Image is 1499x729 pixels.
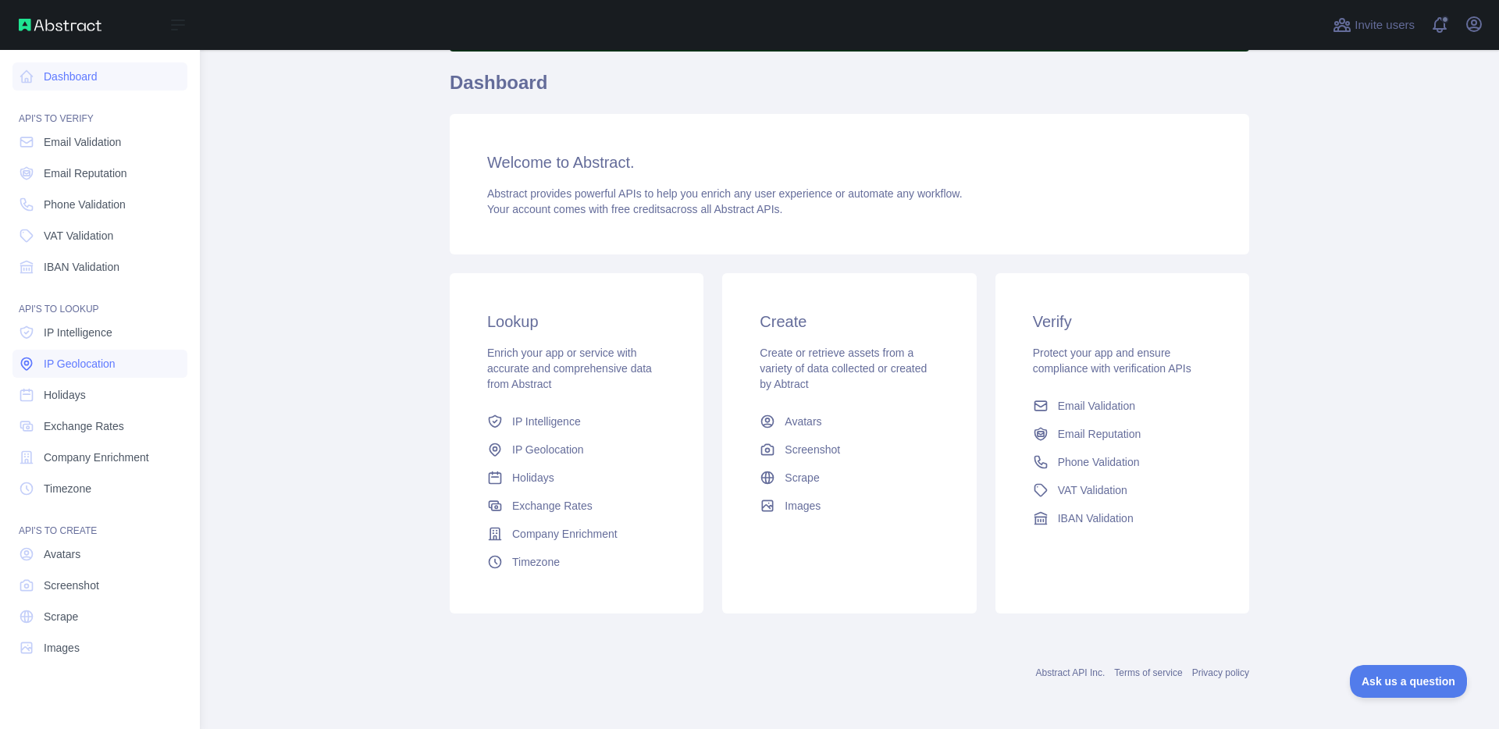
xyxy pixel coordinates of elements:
a: Email Validation [1027,392,1218,420]
span: IP Geolocation [44,356,116,372]
span: Exchange Rates [44,418,124,434]
a: IBAN Validation [12,253,187,281]
div: API'S TO LOOKUP [12,284,187,315]
a: Dashboard [12,62,187,91]
a: VAT Validation [12,222,187,250]
span: Company Enrichment [512,526,618,542]
button: Invite users [1330,12,1418,37]
span: Invite users [1355,16,1415,34]
a: Images [12,634,187,662]
span: VAT Validation [44,228,113,244]
div: API'S TO VERIFY [12,94,187,125]
span: Images [785,498,821,514]
span: IP Geolocation [512,442,584,457]
span: IBAN Validation [1058,510,1134,526]
a: Avatars [12,540,187,568]
a: Terms of service [1114,667,1182,678]
span: Abstract provides powerful APIs to help you enrich any user experience or automate any workflow. [487,187,963,200]
img: Abstract API [19,19,101,31]
a: IP Geolocation [481,436,672,464]
span: Holidays [44,387,86,403]
h3: Welcome to Abstract. [487,151,1212,173]
a: Email Reputation [1027,420,1218,448]
a: VAT Validation [1027,476,1218,504]
span: Email Reputation [1058,426,1141,442]
span: Create or retrieve assets from a variety of data collected or created by Abtract [760,347,927,390]
a: Timezone [481,548,672,576]
a: IBAN Validation [1027,504,1218,532]
a: IP Intelligence [481,407,672,436]
span: Phone Validation [1058,454,1140,470]
span: IP Intelligence [512,414,581,429]
span: Exchange Rates [512,498,593,514]
div: API'S TO CREATE [12,506,187,537]
span: free credits [611,203,665,215]
a: Privacy policy [1192,667,1249,678]
span: Images [44,640,80,656]
a: Avatars [753,407,945,436]
a: Phone Validation [12,190,187,219]
a: Holidays [12,381,187,409]
a: IP Intelligence [12,318,187,347]
a: Abstract API Inc. [1036,667,1106,678]
span: Screenshot [44,578,99,593]
span: Email Validation [1058,398,1135,414]
span: Email Validation [44,134,121,150]
span: Enrich your app or service with accurate and comprehensive data from Abstract [487,347,652,390]
span: IP Intelligence [44,325,112,340]
a: Timezone [12,475,187,503]
span: Avatars [44,546,80,562]
span: Your account comes with across all Abstract APIs. [487,203,782,215]
span: Email Reputation [44,165,127,181]
a: Email Reputation [12,159,187,187]
span: Protect your app and ensure compliance with verification APIs [1033,347,1191,375]
h1: Dashboard [450,70,1249,108]
a: Screenshot [753,436,945,464]
span: Company Enrichment [44,450,149,465]
a: Images [753,492,945,520]
a: Phone Validation [1027,448,1218,476]
h3: Create [760,311,938,332]
span: Avatars [785,414,821,429]
span: Holidays [512,470,554,485]
a: Screenshot [12,571,187,599]
a: Scrape [753,464,945,492]
iframe: Toggle Customer Support [1350,665,1468,698]
span: Phone Validation [44,197,126,212]
span: IBAN Validation [44,259,119,275]
a: Company Enrichment [12,443,187,471]
h3: Verify [1033,311,1212,332]
span: Timezone [44,481,91,496]
a: IP Geolocation [12,350,187,378]
span: Scrape [785,470,819,485]
a: Exchange Rates [12,412,187,440]
h3: Lookup [487,311,666,332]
span: VAT Validation [1058,482,1127,498]
span: Timezone [512,554,560,570]
a: Email Validation [12,128,187,156]
a: Scrape [12,603,187,631]
span: Screenshot [785,442,840,457]
span: Scrape [44,609,78,624]
a: Company Enrichment [481,520,672,548]
a: Holidays [481,464,672,492]
a: Exchange Rates [481,492,672,520]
